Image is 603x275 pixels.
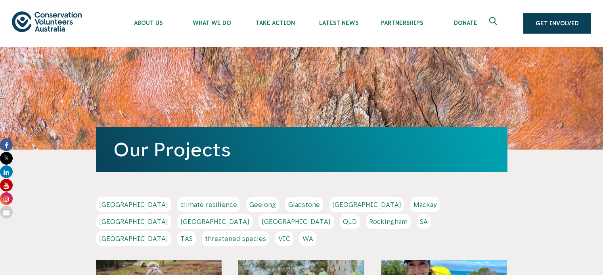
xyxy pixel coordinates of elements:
[243,20,307,26] span: Take Action
[434,20,497,26] span: Donate
[113,139,231,160] a: Our Projects
[12,11,82,32] img: logo.svg
[117,20,180,26] span: About Us
[258,214,334,229] a: [GEOGRAPHIC_DATA]
[366,214,411,229] a: Rockingham
[177,197,240,212] a: climate resilience
[299,231,316,246] a: WA
[484,14,503,33] button: Expand search box Close search box
[202,231,269,246] a: threatened species
[307,20,370,26] span: Latest News
[96,214,171,229] a: [GEOGRAPHIC_DATA]
[180,20,243,26] span: What We Do
[410,197,440,212] a: Mackay
[275,231,293,246] a: VIC
[96,231,171,246] a: [GEOGRAPHIC_DATA]
[96,197,171,212] a: [GEOGRAPHIC_DATA]
[285,197,323,212] a: Gladstone
[370,20,434,26] span: Partnerships
[177,231,196,246] a: TAS
[417,214,431,229] a: SA
[523,13,591,34] a: Get Involved
[177,214,253,229] a: [GEOGRAPHIC_DATA]
[329,197,404,212] a: [GEOGRAPHIC_DATA]
[489,17,499,30] span: Expand search box
[246,197,279,212] a: Geelong
[340,214,360,229] a: QLD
